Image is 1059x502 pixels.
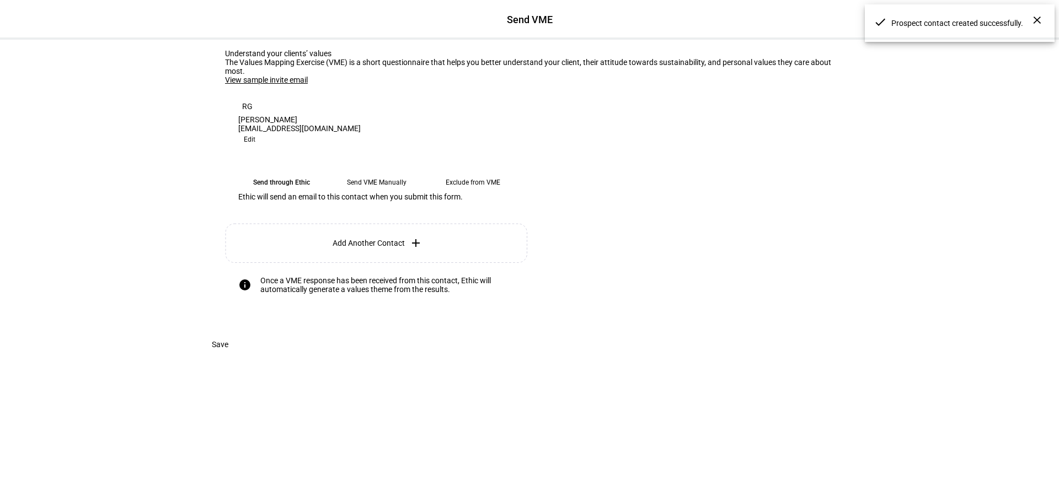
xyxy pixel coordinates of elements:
[333,239,405,247] span: Add Another Contact
[238,115,516,124] div: [PERSON_NAME]
[199,333,242,355] button: Save
[212,333,228,355] span: Save
[333,172,420,192] eth-mega-radio-button: Send VME Manually
[238,124,516,133] div: [EMAIL_ADDRESS][DOMAIN_NAME]
[891,18,1039,28] span: Prospect contact created successfully.
[225,49,834,58] div: Understand your clients’ values
[874,15,887,29] mat-icon: done
[238,172,324,192] eth-mega-radio-button: Send through Ethic
[409,236,422,250] mat-icon: add
[225,75,308,84] a: View sample invite email
[238,133,261,146] button: Edit
[225,58,834,75] div: The Values Mapping Exercise (VME) is a short questionnaire that helps you better understand your ...
[238,278,252,292] mat-icon: info
[238,192,516,210] div: Ethic will send an email to this contact when you submit this form.
[429,172,516,192] eth-mega-radio-button: Exclude from VME
[260,276,516,294] div: Once a VME response has been received from this contact, Ethic will automatically generate a valu...
[238,98,256,115] div: RG
[244,133,255,146] span: Edit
